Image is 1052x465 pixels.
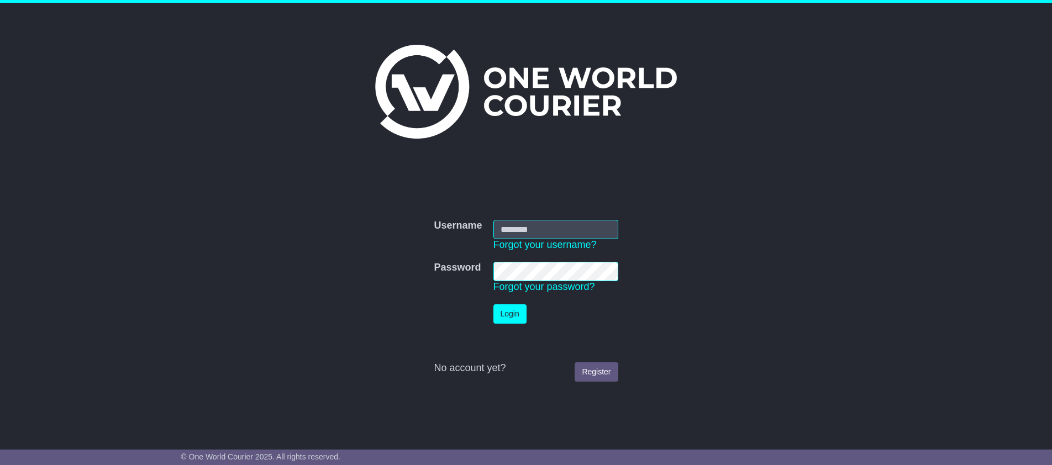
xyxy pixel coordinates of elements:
a: Register [575,362,618,382]
a: Forgot your password? [493,281,595,292]
a: Forgot your username? [493,239,597,250]
label: Username [434,220,482,232]
span: © One World Courier 2025. All rights reserved. [181,452,340,461]
label: Password [434,262,481,274]
button: Login [493,304,527,324]
div: No account yet? [434,362,618,374]
img: One World [375,45,677,139]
